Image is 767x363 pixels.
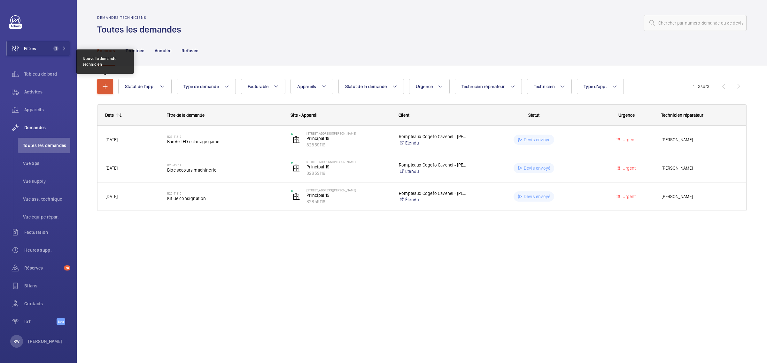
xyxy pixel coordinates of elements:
[105,137,118,142] span: [DATE]
[248,84,269,89] span: Facturable
[53,46,58,51] span: 1
[167,135,283,138] h2: R25-11812
[306,142,391,148] p: 82859116
[306,170,391,176] p: 82859116
[399,113,409,118] span: Client
[661,113,703,118] span: Technicien réparateur
[399,190,468,196] p: Rompteaux Cogefo Cavenel - [PERSON_NAME]
[534,84,555,89] span: Technicien
[177,79,236,94] button: Type de demande
[167,195,283,202] span: Kit de consignation
[644,15,747,31] input: Chercher par numéro demande ou de devis
[24,318,57,325] span: IoT
[23,178,70,184] span: Vue supply
[306,192,391,198] p: Principal 19
[292,193,300,200] img: elevator.svg
[345,84,387,89] span: Statut de la demande
[24,265,61,271] span: Réserves
[64,265,70,270] span: 74
[97,15,185,20] h2: Demandes techniciens
[409,79,450,94] button: Urgence
[23,196,70,202] span: Vue ass. technique
[23,142,70,149] span: Toutes les demandes
[24,247,70,253] span: Heures supp.
[23,214,70,220] span: Vue équipe répar.
[399,140,468,146] a: Étendu
[618,113,635,118] span: Urgence
[182,48,198,54] p: Refusée
[621,194,636,199] span: Urgent
[527,79,572,94] button: Technicien
[57,318,65,325] span: Beta
[155,48,171,54] p: Annulée
[455,79,522,94] button: Technicien réparateur
[97,24,185,35] h1: Toutes les demandes
[621,137,636,142] span: Urgent
[399,168,468,174] a: Étendu
[24,124,70,131] span: Demandes
[241,79,286,94] button: Facturable
[524,137,550,143] p: Devis envoyé
[97,48,115,54] p: En cours
[399,133,468,140] p: Rompteaux Cogefo Cavenel - [PERSON_NAME]
[105,113,114,118] div: Date
[105,166,118,171] span: [DATE]
[662,136,738,144] span: [PERSON_NAME]
[621,166,636,171] span: Urgent
[662,193,738,200] span: [PERSON_NAME]
[306,188,391,192] p: [STREET_ADDRESS][PERSON_NAME]
[83,56,128,67] div: Nouvelle demande technicien
[6,41,70,56] button: Filtres1
[306,160,391,164] p: [STREET_ADDRESS][PERSON_NAME]
[306,164,391,170] p: Principal 19
[306,131,391,135] p: [STREET_ADDRESS][PERSON_NAME]
[24,45,36,52] span: Filtres
[24,300,70,307] span: Contacts
[701,84,707,89] span: sur
[24,71,70,77] span: Tableau de bord
[28,338,63,344] p: [PERSON_NAME]
[306,135,391,142] p: Principal 19
[167,113,205,118] span: Titre de la demande
[167,191,283,195] h2: R25-11810
[167,163,283,167] h2: R25-11811
[306,198,391,205] p: 82859116
[399,162,468,168] p: Rompteaux Cogefo Cavenel - [PERSON_NAME]
[577,79,624,94] button: Type d'app.
[292,164,300,172] img: elevator.svg
[167,167,283,173] span: Bloc secours machinerie
[399,196,468,203] a: Étendu
[13,338,19,344] p: RW
[118,79,172,94] button: Statut de l'app.
[167,138,283,145] span: Bande LED éclairage gaine
[24,107,70,113] span: Appareils
[24,229,70,235] span: Facturation
[183,84,219,89] span: Type de demande
[528,113,539,118] span: Statut
[693,84,709,89] span: 1 - 3 3
[338,79,404,94] button: Statut de la demande
[524,193,550,200] p: Devis envoyé
[24,89,70,95] span: Activités
[662,165,738,172] span: [PERSON_NAME]
[126,48,144,54] p: Terminée
[105,194,118,199] span: [DATE]
[23,160,70,167] span: Vue ops
[125,84,155,89] span: Statut de l'app.
[292,136,300,144] img: elevator.svg
[291,113,317,118] span: Site - Appareil
[291,79,333,94] button: Appareils
[297,84,316,89] span: Appareils
[416,84,433,89] span: Urgence
[584,84,607,89] span: Type d'app.
[24,283,70,289] span: Bilans
[461,84,505,89] span: Technicien réparateur
[524,165,550,171] p: Devis envoyé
